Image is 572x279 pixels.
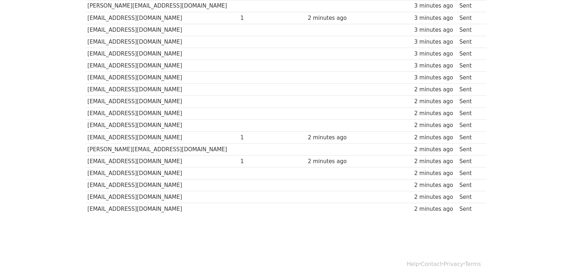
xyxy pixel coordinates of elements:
[86,191,239,203] td: [EMAIL_ADDRESS][DOMAIN_NAME]
[414,38,456,46] div: 3 minutes ago
[86,119,239,131] td: [EMAIL_ADDRESS][DOMAIN_NAME]
[86,60,239,72] td: [EMAIL_ADDRESS][DOMAIN_NAME]
[458,96,483,108] td: Sent
[458,48,483,60] td: Sent
[240,157,271,166] div: 1
[458,167,483,179] td: Sent
[414,109,456,118] div: 2 minutes ago
[458,72,483,84] td: Sent
[458,155,483,167] td: Sent
[86,72,239,84] td: [EMAIL_ADDRESS][DOMAIN_NAME]
[458,108,483,119] td: Sent
[458,24,483,36] td: Sent
[86,143,239,155] td: [PERSON_NAME][EMAIL_ADDRESS][DOMAIN_NAME]
[458,36,483,48] td: Sent
[458,60,483,72] td: Sent
[414,97,456,106] div: 2 minutes ago
[414,181,456,189] div: 2 minutes ago
[414,2,456,10] div: 3 minutes ago
[458,131,483,143] td: Sent
[308,157,358,166] div: 2 minutes ago
[458,119,483,131] td: Sent
[414,26,456,34] div: 3 minutes ago
[458,84,483,96] td: Sent
[536,244,572,279] iframe: Chat Widget
[414,134,456,142] div: 2 minutes ago
[86,84,239,96] td: [EMAIL_ADDRESS][DOMAIN_NAME]
[86,12,239,24] td: [EMAIL_ADDRESS][DOMAIN_NAME]
[414,169,456,178] div: 2 minutes ago
[444,261,463,267] a: Privacy
[414,86,456,94] div: 2 minutes ago
[414,205,456,213] div: 2 minutes ago
[86,203,239,215] td: [EMAIL_ADDRESS][DOMAIN_NAME]
[414,145,456,154] div: 2 minutes ago
[86,155,239,167] td: [EMAIL_ADDRESS][DOMAIN_NAME]
[414,157,456,166] div: 2 minutes ago
[86,108,239,119] td: [EMAIL_ADDRESS][DOMAIN_NAME]
[240,134,271,142] div: 1
[414,121,456,130] div: 2 minutes ago
[86,167,239,179] td: [EMAIL_ADDRESS][DOMAIN_NAME]
[86,36,239,48] td: [EMAIL_ADDRESS][DOMAIN_NAME]
[86,131,239,143] td: [EMAIL_ADDRESS][DOMAIN_NAME]
[308,14,358,22] div: 2 minutes ago
[240,14,271,22] div: 1
[86,96,239,108] td: [EMAIL_ADDRESS][DOMAIN_NAME]
[465,261,481,267] a: Terms
[407,261,419,267] a: Help
[458,203,483,215] td: Sent
[458,179,483,191] td: Sent
[414,14,456,22] div: 3 minutes ago
[86,48,239,60] td: [EMAIL_ADDRESS][DOMAIN_NAME]
[86,24,239,36] td: [EMAIL_ADDRESS][DOMAIN_NAME]
[458,143,483,155] td: Sent
[86,179,239,191] td: [EMAIL_ADDRESS][DOMAIN_NAME]
[414,62,456,70] div: 3 minutes ago
[421,261,442,267] a: Contact
[308,134,358,142] div: 2 minutes ago
[414,50,456,58] div: 3 minutes ago
[458,191,483,203] td: Sent
[414,74,456,82] div: 3 minutes ago
[414,193,456,201] div: 2 minutes ago
[458,12,483,24] td: Sent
